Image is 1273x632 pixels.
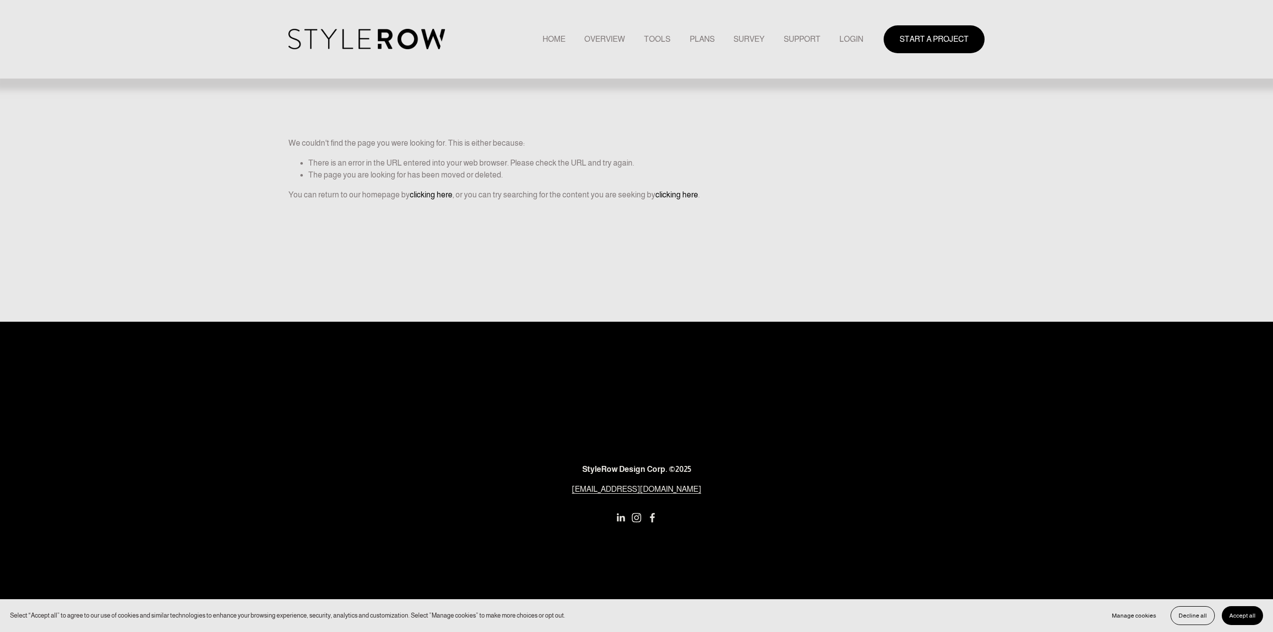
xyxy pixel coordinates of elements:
[288,189,985,201] p: You can return to our homepage by , or you can try searching for the content you are seeking by .
[1222,606,1263,625] button: Accept all
[884,25,985,53] a: START A PROJECT
[655,190,698,199] a: clicking here
[308,157,985,169] li: There is an error in the URL entered into your web browser. Please check the URL and try again.
[410,190,453,199] a: clicking here
[582,465,691,473] strong: StyleRow Design Corp. ©2025
[647,513,657,523] a: Facebook
[632,513,641,523] a: Instagram
[10,611,565,620] p: Select “Accept all” to agree to our use of cookies and similar technologies to enhance your brows...
[644,32,670,46] a: TOOLS
[1171,606,1215,625] button: Decline all
[1104,606,1164,625] button: Manage cookies
[1229,612,1256,619] span: Accept all
[1179,612,1207,619] span: Decline all
[1112,612,1156,619] span: Manage cookies
[616,513,626,523] a: LinkedIn
[288,87,985,149] p: We couldn't find the page you were looking for. This is either because:
[572,483,701,495] a: [EMAIL_ADDRESS][DOMAIN_NAME]
[733,32,764,46] a: SURVEY
[690,32,715,46] a: PLANS
[584,32,625,46] a: OVERVIEW
[784,32,820,46] a: folder dropdown
[784,33,820,45] span: SUPPORT
[308,169,985,181] li: The page you are looking for has been moved or deleted.
[543,32,565,46] a: HOME
[839,32,863,46] a: LOGIN
[288,29,445,49] img: StyleRow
